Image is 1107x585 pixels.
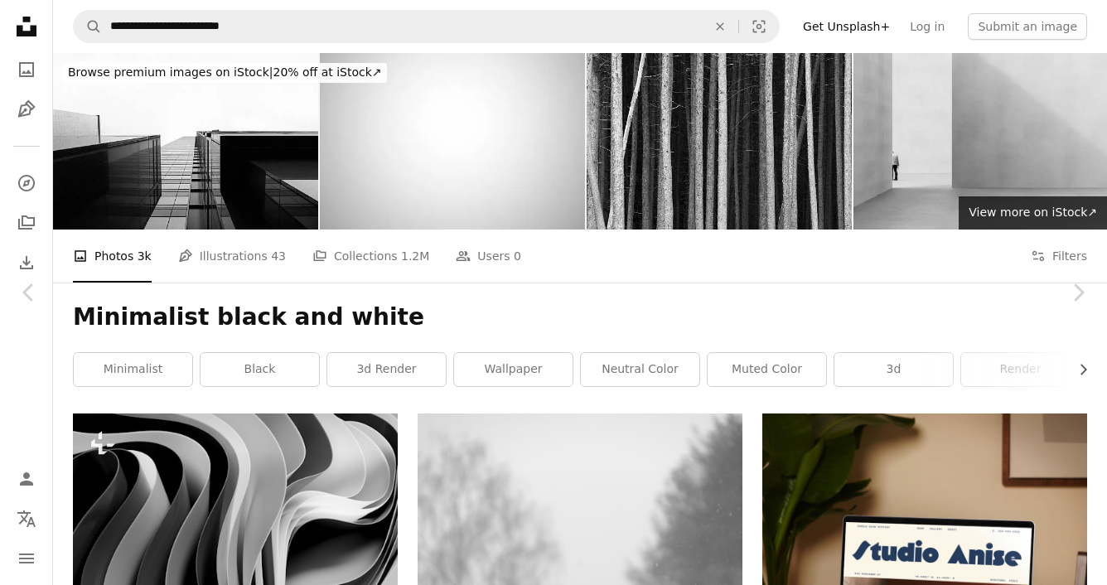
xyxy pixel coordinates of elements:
[10,167,43,200] a: Explore
[1049,213,1107,372] a: Next
[581,353,699,386] a: neutral color
[587,53,852,230] img: Black and White Pine Tree Trunks Background
[74,11,102,42] button: Search Unsplash
[10,53,43,86] a: Photos
[73,10,780,43] form: Find visuals sitewide
[793,13,900,40] a: Get Unsplash+
[702,11,738,42] button: Clear
[401,247,429,265] span: 1.2M
[53,53,318,230] img: Looking up at a glass skyscraper
[53,53,397,93] a: Browse premium images on iStock|20% off at iStock↗
[961,353,1080,386] a: render
[969,205,1097,219] span: View more on iStock ↗
[454,353,573,386] a: wallpaper
[74,353,192,386] a: minimalist
[10,542,43,575] button: Menu
[456,230,521,283] a: Users 0
[312,230,429,283] a: Collections 1.2M
[327,353,446,386] a: 3d render
[201,353,319,386] a: black
[178,230,286,283] a: Illustrations 43
[959,196,1107,230] a: View more on iStock↗
[708,353,826,386] a: muted color
[1031,230,1087,283] button: Filters
[739,11,779,42] button: Visual search
[73,497,398,512] a: a black and white photo of an abstract design
[10,206,43,239] a: Collections
[900,13,955,40] a: Log in
[968,13,1087,40] button: Submit an image
[10,462,43,496] a: Log in / Sign up
[834,353,953,386] a: 3d
[320,53,585,230] img: Gray background
[271,247,286,265] span: 43
[63,63,387,83] div: 20% off at iStock ↗
[68,65,273,79] span: Browse premium images on iStock |
[514,247,521,265] span: 0
[10,93,43,126] a: Illustrations
[10,502,43,535] button: Language
[73,302,1087,332] h1: Minimalist black and white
